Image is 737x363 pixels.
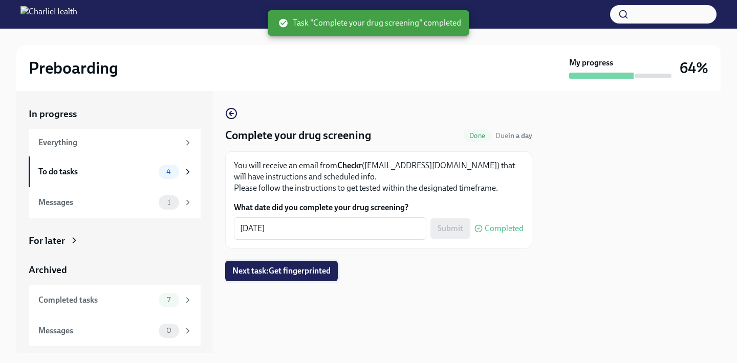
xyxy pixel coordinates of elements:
a: Everything [29,129,201,156]
p: You will receive an email from ([EMAIL_ADDRESS][DOMAIN_NAME]) that will have instructions and sch... [234,160,524,194]
strong: My progress [569,57,613,69]
div: Everything [38,137,179,148]
textarea: [DATE] [240,222,420,235]
a: To do tasks4 [29,156,201,187]
span: 7 [161,296,177,304]
h2: Preboarding [29,58,118,78]
div: For later [29,234,65,247]
label: What date did you complete your drug screening? [234,202,524,213]
div: Messages [38,197,155,208]
div: Completed tasks [38,294,155,306]
span: Due [495,131,532,140]
strong: Checkr [337,161,362,170]
a: Messages1 [29,187,201,218]
span: September 4th, 2025 09:00 [495,131,532,141]
a: Archived [29,263,201,277]
span: Completed [485,224,524,233]
h3: 64% [680,59,708,77]
button: Next task:Get fingerprinted [225,261,338,281]
span: 0 [160,327,178,334]
a: Completed tasks7 [29,285,201,315]
h4: Complete your drug screening [225,128,371,143]
span: Task "Complete your drug screening" completed [278,17,461,29]
a: In progress [29,107,201,121]
a: For later [29,234,201,247]
strong: in a day [508,131,532,140]
span: 4 [160,168,177,175]
span: Done [463,132,491,140]
span: 1 [161,198,177,206]
img: CharlieHealth [20,6,77,22]
div: To do tasks [38,166,155,177]
div: Messages [38,325,155,336]
span: Next task : Get fingerprinted [232,266,331,276]
a: Messages0 [29,315,201,346]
